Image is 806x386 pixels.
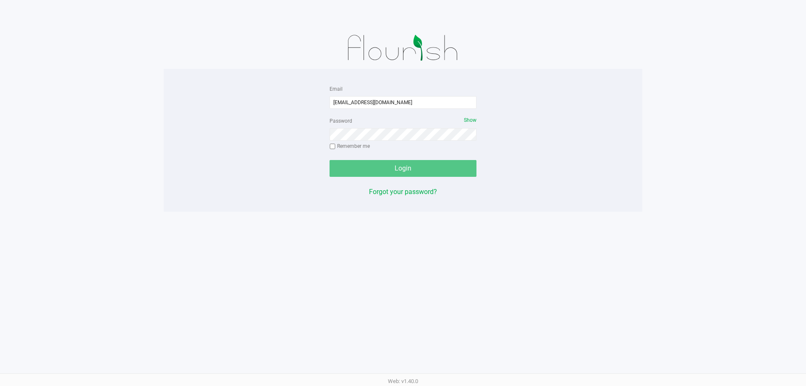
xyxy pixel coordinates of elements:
span: Show [464,117,476,123]
label: Email [330,85,343,93]
label: Remember me [330,142,370,150]
span: Web: v1.40.0 [388,378,418,384]
input: Remember me [330,144,335,150]
button: Forgot your password? [369,187,437,197]
label: Password [330,117,352,125]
